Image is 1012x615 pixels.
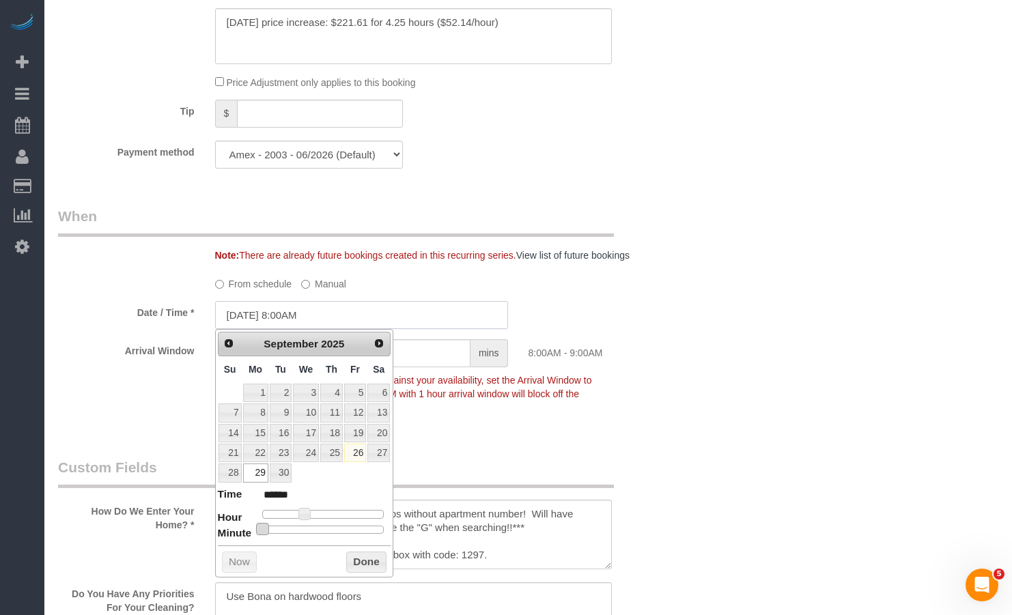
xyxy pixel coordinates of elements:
a: 3 [293,384,319,402]
a: 15 [243,424,268,442]
div: There are already future bookings created in this recurring series. [205,248,675,262]
a: 14 [219,424,242,442]
a: View list of future bookings [516,250,630,261]
label: From schedule [215,272,292,291]
a: 13 [367,403,390,422]
a: 10 [293,403,319,422]
span: $ [215,100,238,128]
span: Sunday [224,364,236,375]
span: mins [470,339,508,367]
a: 22 [243,444,268,462]
a: 21 [219,444,242,462]
legend: Custom Fields [58,457,614,488]
a: 9 [270,403,292,422]
iframe: Intercom live chat [966,569,998,601]
a: 8 [243,403,268,422]
a: 26 [344,444,366,462]
span: Tuesday [275,364,286,375]
img: Automaid Logo [8,14,36,33]
label: Arrival Window [48,339,205,358]
strong: Note: [215,250,240,261]
a: 28 [219,463,242,482]
a: 5 [344,384,366,402]
a: 30 [270,463,292,482]
input: Manual [301,280,310,289]
span: Saturday [373,364,384,375]
span: Friday [350,364,360,375]
a: 20 [367,424,390,442]
span: 2025 [321,338,344,349]
span: September [264,338,318,349]
a: 25 [320,444,343,462]
a: 29 [243,463,268,482]
span: Price Adjustment only applies to this booking [226,77,415,88]
a: 1 [243,384,268,402]
dt: Hour [218,510,242,527]
span: Thursday [326,364,337,375]
span: To make this booking count against your availability, set the Arrival Window to match a spot on y... [215,375,592,413]
label: Do You Have Any Priorities For Your Cleaning? [48,582,205,614]
a: 6 [367,384,390,402]
a: 19 [344,424,366,442]
span: Wednesday [299,364,313,375]
span: Next [374,338,384,349]
div: 8:00AM - 9:00AM [518,339,675,360]
label: Tip [48,100,205,118]
a: 7 [219,403,242,422]
legend: When [58,206,614,237]
a: 12 [344,403,366,422]
label: Date / Time * [48,301,205,319]
a: 2 [270,384,292,402]
label: How Do We Enter Your Home? * [48,500,205,532]
span: 5 [994,569,1004,580]
label: Manual [301,272,346,291]
dt: Minute [218,526,252,543]
input: MM/DD/YYYY HH:MM [215,301,508,329]
a: Next [370,334,389,353]
a: 17 [293,424,319,442]
button: Done [346,552,386,573]
span: Monday [249,364,262,375]
label: Payment method [48,141,205,159]
button: Now [222,552,257,573]
input: From schedule [215,280,224,289]
a: 11 [320,403,343,422]
a: 23 [270,444,292,462]
span: Prev [223,338,234,349]
dt: Time [218,487,242,504]
a: 16 [270,424,292,442]
a: 24 [293,444,319,462]
a: Prev [220,334,239,353]
a: 27 [367,444,390,462]
a: 18 [320,424,343,442]
a: 4 [320,384,343,402]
